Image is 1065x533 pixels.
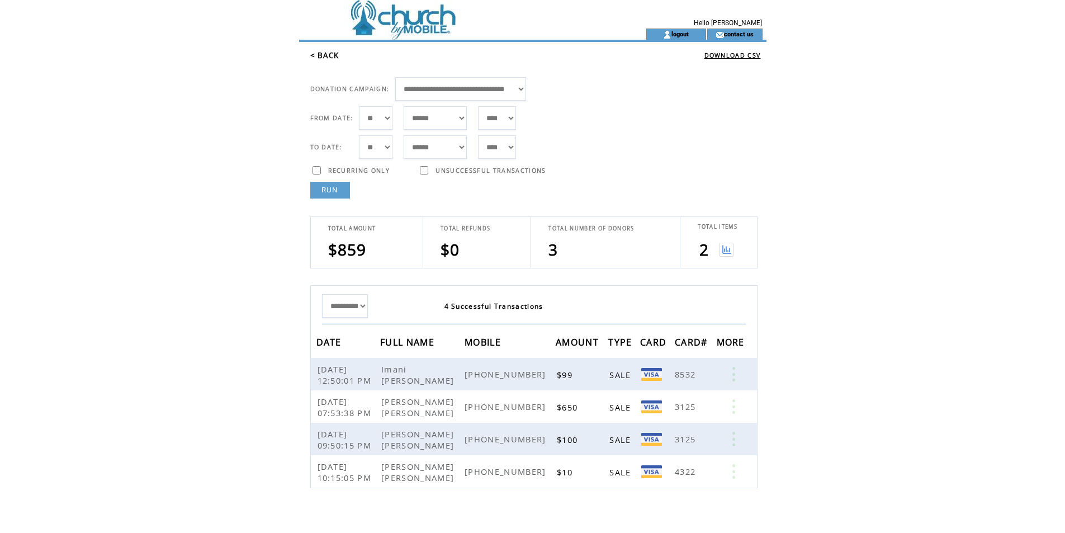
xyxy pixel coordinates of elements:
[675,338,711,345] a: CARD#
[465,338,504,345] a: MOBILE
[640,333,669,354] span: CARD
[381,396,457,418] span: [PERSON_NAME] [PERSON_NAME]
[641,400,662,413] img: Visa
[310,50,339,60] a: < BACK
[318,364,375,386] span: [DATE] 12:50:01 PM
[641,368,662,381] img: Visa
[557,369,575,380] span: $99
[640,338,669,345] a: CARD
[548,225,634,232] span: TOTAL NUMBER OF DONORS
[310,85,390,93] span: DONATION CAMPAIGN:
[316,338,344,345] a: DATE
[310,182,350,199] a: RUN
[465,401,549,412] span: [PHONE_NUMBER]
[641,433,662,446] img: Visa
[609,402,633,413] span: SALE
[641,465,662,478] img: Visa
[318,461,375,483] span: [DATE] 10:15:05 PM
[310,143,343,151] span: TO DATE:
[318,428,375,451] span: [DATE] 09:50:15 PM
[698,223,737,230] span: TOTAL ITEMS
[557,434,580,445] span: $100
[380,338,437,345] a: FULL NAME
[717,333,747,354] span: MORE
[724,30,754,37] a: contact us
[675,466,698,477] span: 4322
[328,225,376,232] span: TOTAL AMOUNT
[381,428,457,451] span: [PERSON_NAME] [PERSON_NAME]
[328,239,367,260] span: $859
[328,167,390,174] span: RECURRING ONLY
[316,333,344,354] span: DATE
[608,338,635,345] a: TYPE
[381,461,457,483] span: [PERSON_NAME] [PERSON_NAME]
[465,333,504,354] span: MOBILE
[556,333,602,354] span: AMOUNT
[557,466,575,478] span: $10
[609,434,633,445] span: SALE
[663,30,671,39] img: account_icon.gif
[441,225,490,232] span: TOTAL REFUNDS
[556,338,602,345] a: AMOUNT
[557,402,580,413] span: $650
[318,396,375,418] span: [DATE] 07:53:38 PM
[548,239,558,260] span: 3
[465,466,549,477] span: [PHONE_NUMBER]
[704,51,761,59] a: DOWNLOAD CSV
[465,369,549,380] span: [PHONE_NUMBER]
[310,114,353,122] span: FROM DATE:
[609,466,633,478] span: SALE
[671,30,689,37] a: logout
[436,167,546,174] span: UNSUCCESSFUL TRANSACTIONS
[720,243,733,257] img: View graph
[609,369,633,380] span: SALE
[694,19,762,27] span: Hello [PERSON_NAME]
[716,30,724,39] img: contact_us_icon.gif
[381,364,457,386] span: Imani [PERSON_NAME]
[441,239,460,260] span: $0
[675,333,711,354] span: CARD#
[675,369,698,380] span: 8532
[465,433,549,445] span: [PHONE_NUMBER]
[380,333,437,354] span: FULL NAME
[675,433,698,445] span: 3125
[699,239,709,260] span: 2
[675,401,698,412] span: 3125
[608,333,635,354] span: TYPE
[444,301,543,311] span: 4 Successful Transactions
